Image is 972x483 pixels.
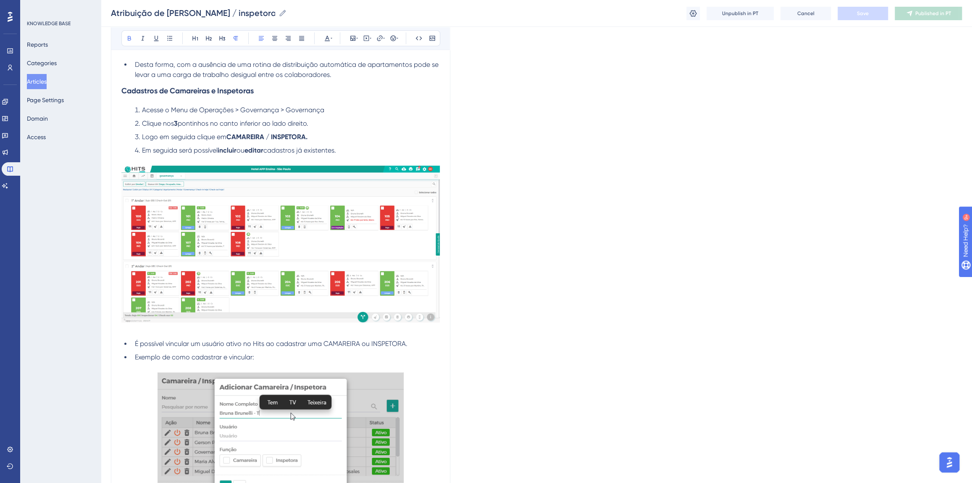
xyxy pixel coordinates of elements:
[780,7,831,20] button: Cancel
[27,74,47,89] button: Articles
[226,133,307,141] strong: CAMAREIRA / INSPETORA.
[937,450,962,475] iframe: UserGuiding AI Assistant Launcher
[27,37,48,52] button: Reports
[263,146,336,154] span: cadastros já existentes.
[111,7,275,19] input: Article Name
[895,7,962,20] button: Published in PT
[20,2,53,12] span: Need Help?
[27,55,57,71] button: Categories
[27,20,71,27] div: KNOWLEDGE BASE
[142,106,324,114] span: Acesse o Menu de Operações > Governança > Governança
[218,146,236,154] strong: incluir
[27,111,48,126] button: Domain
[178,119,308,127] span: pontinhos no canto inferior ao lado direito.
[838,7,888,20] button: Save
[27,92,64,108] button: Page Settings
[244,146,263,154] strong: editar
[142,146,218,154] span: Em seguida será possível
[135,61,440,79] span: Desta forma, com a ausência de uma rotina de distribuição automática de apartamentos pode se leva...
[27,129,46,145] button: Access
[797,10,814,17] span: Cancel
[236,146,244,154] span: ou
[135,340,407,348] span: É possível vincular um usuário ativo no Hits ao cadastrar uma CAMAREIRA ou INSPETORA.
[722,10,758,17] span: Unpublish in PT
[174,119,178,127] strong: 3
[121,86,254,95] strong: Cadastros de Camareiras e Inspetoras
[142,133,226,141] span: Logo em seguida clique em
[915,10,951,17] span: Published in PT
[857,10,869,17] span: Save
[707,7,774,20] button: Unpublish in PT
[57,4,62,11] div: 9+
[135,353,254,361] span: Exemplo de como cadastrar e vincular:
[142,119,174,127] span: Clique nos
